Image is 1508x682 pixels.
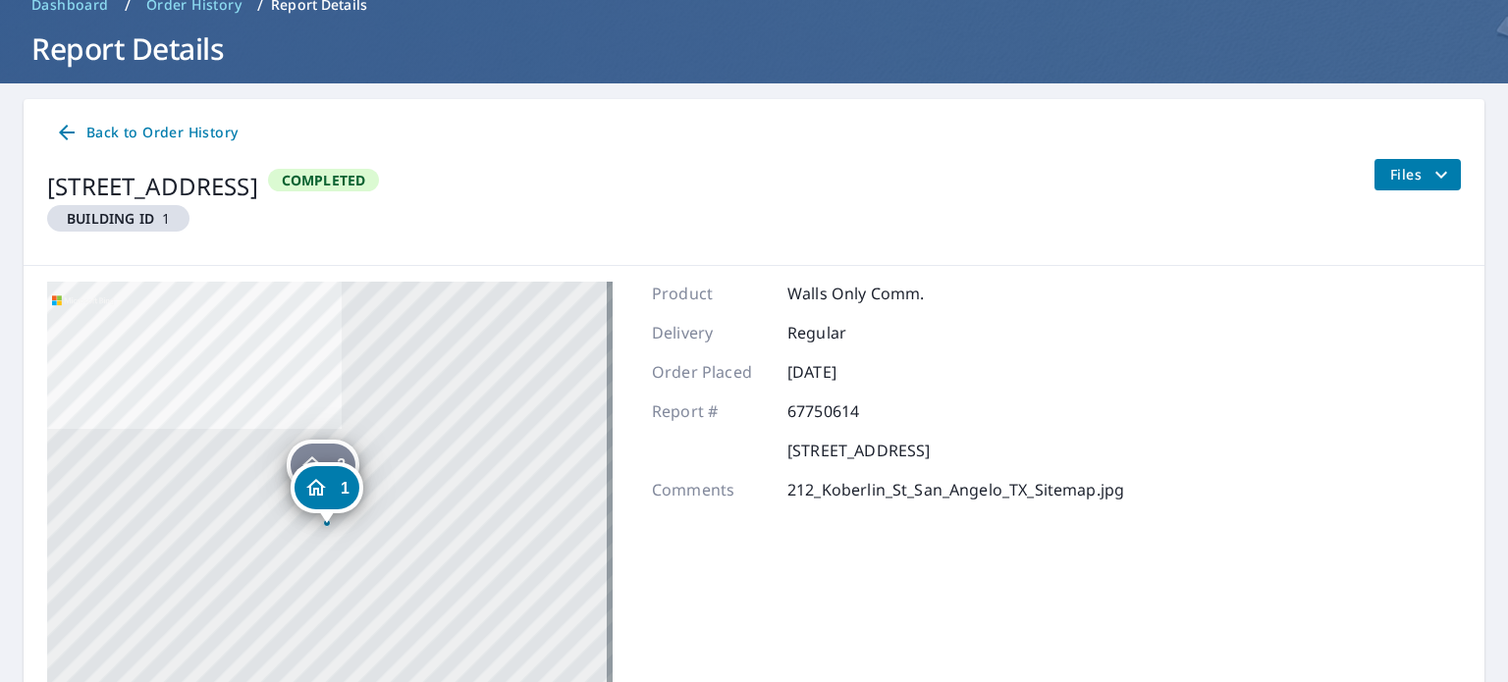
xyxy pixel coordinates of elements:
div: Dropped pin, building 2, Residential property, 212 Koberlin St San Angelo, TX 76903 [287,440,359,500]
p: [DATE] [787,360,905,384]
span: 1 [55,209,182,228]
em: Building ID [67,209,154,228]
h1: Report Details [24,28,1484,69]
span: 1 [341,481,350,496]
p: Order Placed [652,360,770,384]
span: 2 [337,457,346,472]
p: Regular [787,321,905,344]
a: Back to Order History [47,115,245,151]
p: Walls Only Comm. [787,282,924,305]
p: 67750614 [787,399,905,423]
p: 212_Koberlin_St_San_Angelo_TX_Sitemap.jpg [787,478,1124,501]
span: Back to Order History [55,121,238,145]
p: Comments [652,478,770,501]
p: [STREET_ADDRESS] [787,439,930,462]
div: [STREET_ADDRESS] [47,169,258,204]
p: Delivery [652,321,770,344]
span: Files [1390,163,1453,186]
div: Dropped pin, building 1, Residential property, 212 Koberlin St San Angelo, TX 76903 [291,462,363,523]
p: Report # [652,399,770,423]
span: Completed [270,171,378,189]
button: filesDropdownBtn-67750614 [1373,159,1461,190]
p: Product [652,282,770,305]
